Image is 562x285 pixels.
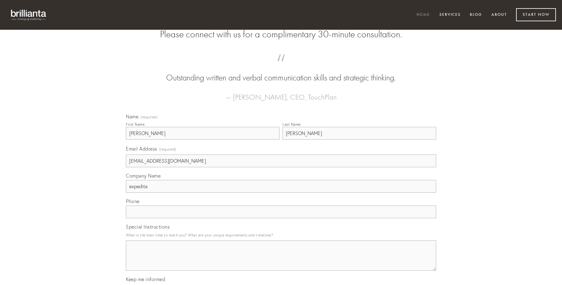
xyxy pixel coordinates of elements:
[435,10,465,20] a: Services
[126,122,144,127] div: First Name
[487,10,511,20] a: About
[126,173,161,179] span: Company Name
[126,114,138,120] span: Name
[6,6,52,24] img: brillianta - research, strategy, marketing
[136,60,426,72] span: “
[516,8,556,21] a: Start Now
[136,60,426,84] blockquote: Outstanding written and verbal communication skills and strategic thinking.
[136,84,426,103] figcaption: — [PERSON_NAME], CEO, TouchPlan
[140,115,158,119] span: (required)
[159,145,176,153] span: (required)
[126,198,140,204] span: Phone
[126,29,436,40] h2: Please connect with us for a complimentary 30-minute consultation.
[126,146,157,152] span: Email Address
[126,276,165,282] span: Keep me informed
[413,10,434,20] a: Home
[283,122,301,127] div: Last Name
[126,224,170,230] span: Special Instructions
[466,10,486,20] a: Blog
[126,231,436,239] p: What is the best time to reach you? What are your unique requirements and timelines?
